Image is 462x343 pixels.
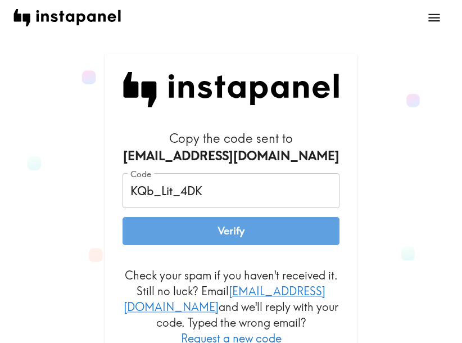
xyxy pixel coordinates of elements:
div: [EMAIL_ADDRESS][DOMAIN_NAME] [123,147,339,165]
img: instapanel [13,9,121,26]
a: [EMAIL_ADDRESS][DOMAIN_NAME] [124,284,325,314]
label: Code [130,168,151,180]
button: Verify [123,217,339,245]
h6: Copy the code sent to [123,130,339,165]
img: Instapanel [123,72,339,107]
button: open menu [420,3,449,32]
input: xxx_xxx_xxx [123,173,339,208]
